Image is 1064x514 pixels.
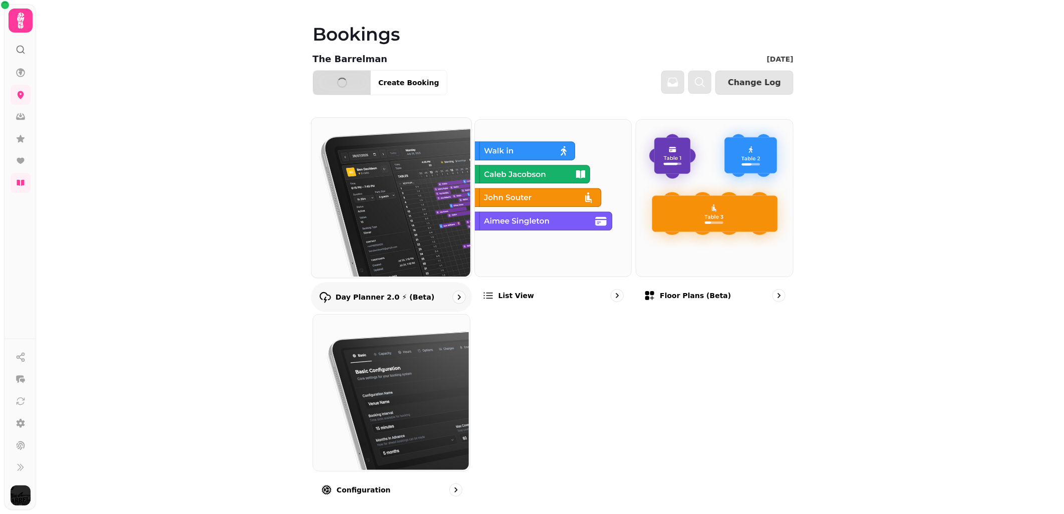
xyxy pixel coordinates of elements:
button: User avatar [9,485,33,505]
img: Configuration [312,314,469,470]
a: List viewList view [474,119,632,310]
a: ConfigurationConfiguration [313,314,470,505]
p: Configuration [337,485,391,495]
p: [DATE] [767,54,793,64]
svg: go to [454,292,464,302]
p: List view [498,291,534,301]
svg: go to [774,291,784,301]
p: The Barrelman [313,52,387,66]
p: Day Planner 2.0 ⚡ (Beta) [336,292,435,302]
p: Floor Plans (beta) [660,291,731,301]
img: Day Planner 2.0 ⚡ (Beta) [311,117,470,277]
a: Floor Plans (beta)Floor Plans (beta) [636,119,793,310]
img: Floor Plans (beta) [635,119,792,276]
a: Day Planner 2.0 ⚡ (Beta)Day Planner 2.0 ⚡ (Beta) [311,117,472,312]
img: User avatar [11,485,31,505]
svg: go to [612,291,622,301]
button: Create Booking [370,71,447,95]
button: Change Log [715,71,793,95]
span: Change Log [728,79,781,87]
svg: go to [451,485,461,495]
span: Create Booking [378,79,439,86]
img: List view [474,119,631,276]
